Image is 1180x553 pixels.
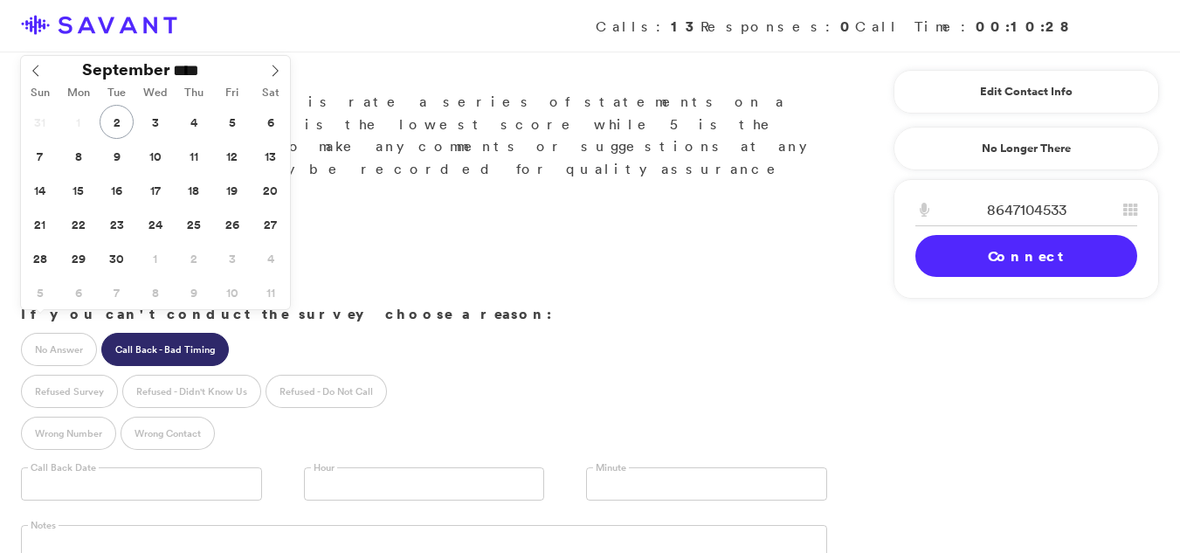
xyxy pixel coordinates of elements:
[138,207,172,241] span: September 24, 2025
[253,139,287,173] span: September 13, 2025
[176,207,210,241] span: September 25, 2025
[176,173,210,207] span: September 18, 2025
[82,61,170,78] span: September
[21,375,118,408] label: Refused Survey
[253,173,287,207] span: September 20, 2025
[23,207,57,241] span: September 21, 2025
[138,173,172,207] span: September 17, 2025
[671,17,700,36] strong: 13
[61,207,95,241] span: September 22, 2025
[894,127,1159,170] a: No Longer There
[98,87,136,99] span: Tue
[23,139,57,173] span: September 7, 2025
[21,87,59,99] span: Sun
[100,207,134,241] span: September 23, 2025
[215,173,249,207] span: September 19, 2025
[28,519,59,532] label: Notes
[176,139,210,173] span: September 11, 2025
[175,87,213,99] span: Thu
[176,275,210,309] span: October 9, 2025
[61,139,95,173] span: September 8, 2025
[253,241,287,275] span: October 4, 2025
[100,105,134,139] span: September 2, 2025
[915,78,1137,106] a: Edit Contact Info
[176,241,210,275] span: October 2, 2025
[593,461,629,474] label: Minute
[138,241,172,275] span: October 1, 2025
[253,275,287,309] span: October 11, 2025
[215,105,249,139] span: September 5, 2025
[138,139,172,173] span: September 10, 2025
[23,173,57,207] span: September 14, 2025
[21,333,97,366] label: No Answer
[170,61,233,79] input: Year
[100,173,134,207] span: September 16, 2025
[100,241,134,275] span: September 30, 2025
[215,275,249,309] span: October 10, 2025
[28,461,99,474] label: Call Back Date
[138,105,172,139] span: September 3, 2025
[61,173,95,207] span: September 15, 2025
[213,87,252,99] span: Fri
[61,241,95,275] span: September 29, 2025
[253,105,287,139] span: September 6, 2025
[59,87,98,99] span: Mon
[266,375,387,408] label: Refused - Do Not Call
[23,241,57,275] span: September 28, 2025
[21,304,552,323] strong: If you can't conduct the survey choose a reason:
[122,375,261,408] label: Refused - Didn't Know Us
[252,87,290,99] span: Sat
[176,105,210,139] span: September 4, 2025
[976,17,1072,36] strong: 00:10:28
[21,417,116,450] label: Wrong Number
[136,87,175,99] span: Wed
[61,105,95,139] span: September 1, 2025
[215,241,249,275] span: October 3, 2025
[840,17,855,36] strong: 0
[215,139,249,173] span: September 12, 2025
[311,461,337,474] label: Hour
[21,68,827,203] p: Great. What you'll do is rate a series of statements on a scale of 1 to 5. 1 is the lowest score ...
[101,333,229,366] label: Call Back - Bad Timing
[121,417,215,450] label: Wrong Contact
[23,275,57,309] span: October 5, 2025
[100,275,134,309] span: October 7, 2025
[915,235,1137,277] a: Connect
[23,105,57,139] span: August 31, 2025
[253,207,287,241] span: September 27, 2025
[138,275,172,309] span: October 8, 2025
[61,275,95,309] span: October 6, 2025
[215,207,249,241] span: September 26, 2025
[100,139,134,173] span: September 9, 2025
